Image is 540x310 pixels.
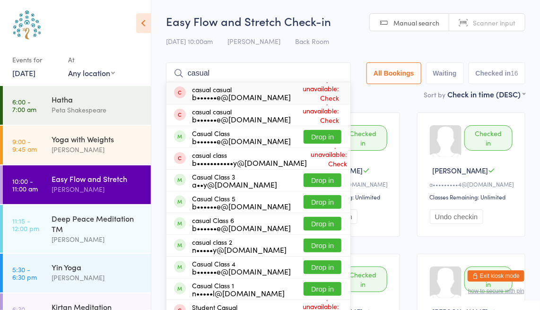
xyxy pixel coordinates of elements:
[12,266,37,281] time: 5:30 - 6:30 pm
[227,36,280,46] span: [PERSON_NAME]
[52,104,143,115] div: Peta Shakespeare
[192,181,277,188] div: a••y@[DOMAIN_NAME]
[12,52,59,68] div: Events for
[304,173,341,187] button: Drop in
[12,138,37,153] time: 9:00 - 9:45 am
[68,52,115,68] div: At
[291,72,341,114] span: Drop-in unavailable: Check membership
[192,282,285,297] div: Casual Class 1
[430,209,483,224] button: Undo checkin
[166,36,213,46] span: [DATE] 10:00am
[469,62,525,84] button: Checked in16
[52,94,143,104] div: Hatha
[393,18,439,27] span: Manual search
[304,282,341,296] button: Drop in
[295,36,329,46] span: Back Room
[192,238,287,253] div: casual class 2
[192,93,291,101] div: b••••••e@[DOMAIN_NAME]
[52,184,143,195] div: [PERSON_NAME]
[464,125,513,151] div: Checked in
[3,165,151,204] a: 10:00 -11:00 amEasy Flow and Stretch[PERSON_NAME]
[192,224,291,232] div: b••••••e@[DOMAIN_NAME]
[52,213,143,234] div: Deep Peace Meditation TM
[424,90,445,99] label: Sort by
[464,267,513,292] div: Checked in
[3,126,151,164] a: 9:00 -9:45 amYoga with Weights[PERSON_NAME]
[12,68,35,78] a: [DATE]
[304,130,341,144] button: Drop in
[68,68,115,78] div: Any location
[192,216,291,232] div: casual Class 6
[468,270,524,282] button: Exit kiosk mode
[192,137,291,145] div: b••••••e@[DOMAIN_NAME]
[52,272,143,283] div: [PERSON_NAME]
[52,173,143,184] div: Easy Flow and Stretch
[192,173,277,188] div: Casual Class 3
[192,86,291,101] div: casual casual
[192,159,307,166] div: b•••••••••••y@[DOMAIN_NAME]
[304,217,341,231] button: Drop in
[12,177,38,192] time: 10:00 - 11:00 am
[430,193,515,201] div: Classes Remaining: Unlimited
[192,115,291,123] div: b••••••e@[DOMAIN_NAME]
[192,246,287,253] div: n•••••y@[DOMAIN_NAME]
[304,239,341,252] button: Drop in
[52,234,143,245] div: [PERSON_NAME]
[192,129,291,145] div: Casual Class
[166,62,351,84] input: Search
[3,86,151,125] a: 6:00 -7:00 amHathaPeta Shakespeare
[339,267,387,292] div: Checked in
[447,89,525,99] div: Check in time (DESC)
[192,151,307,166] div: casual class
[192,260,291,275] div: Casual Class 4
[12,217,39,232] time: 11:15 - 12:00 pm
[166,13,525,29] h2: Easy Flow and Stretch Check-in
[12,98,36,113] time: 6:00 - 7:00 am
[366,62,421,84] button: All Bookings
[339,125,387,151] div: Checked in
[192,289,285,297] div: n•••••l@[DOMAIN_NAME]
[291,94,341,137] span: Drop-in unavailable: Check membership
[468,288,524,294] button: how to secure with pin
[192,267,291,275] div: b••••••e@[DOMAIN_NAME]
[52,144,143,155] div: [PERSON_NAME]
[192,202,291,210] div: b••••••e@[DOMAIN_NAME]
[304,260,341,274] button: Drop in
[52,134,143,144] div: Yoga with Weights
[52,262,143,272] div: Yin Yoga
[192,108,291,123] div: casual casual
[473,18,515,27] span: Scanner input
[430,180,515,188] div: a•••••••••4@[DOMAIN_NAME]
[426,62,464,84] button: Waiting
[3,254,151,293] a: 5:30 -6:30 pmYin Yoga[PERSON_NAME]
[307,138,349,180] span: Drop-in unavailable: Check membership
[511,69,518,77] div: 16
[3,205,151,253] a: 11:15 -12:00 pmDeep Peace Meditation TM[PERSON_NAME]
[433,165,488,175] span: [PERSON_NAME]
[9,7,45,43] img: Australian School of Meditation & Yoga
[192,195,291,210] div: Casual Class 5
[304,195,341,209] button: Drop in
